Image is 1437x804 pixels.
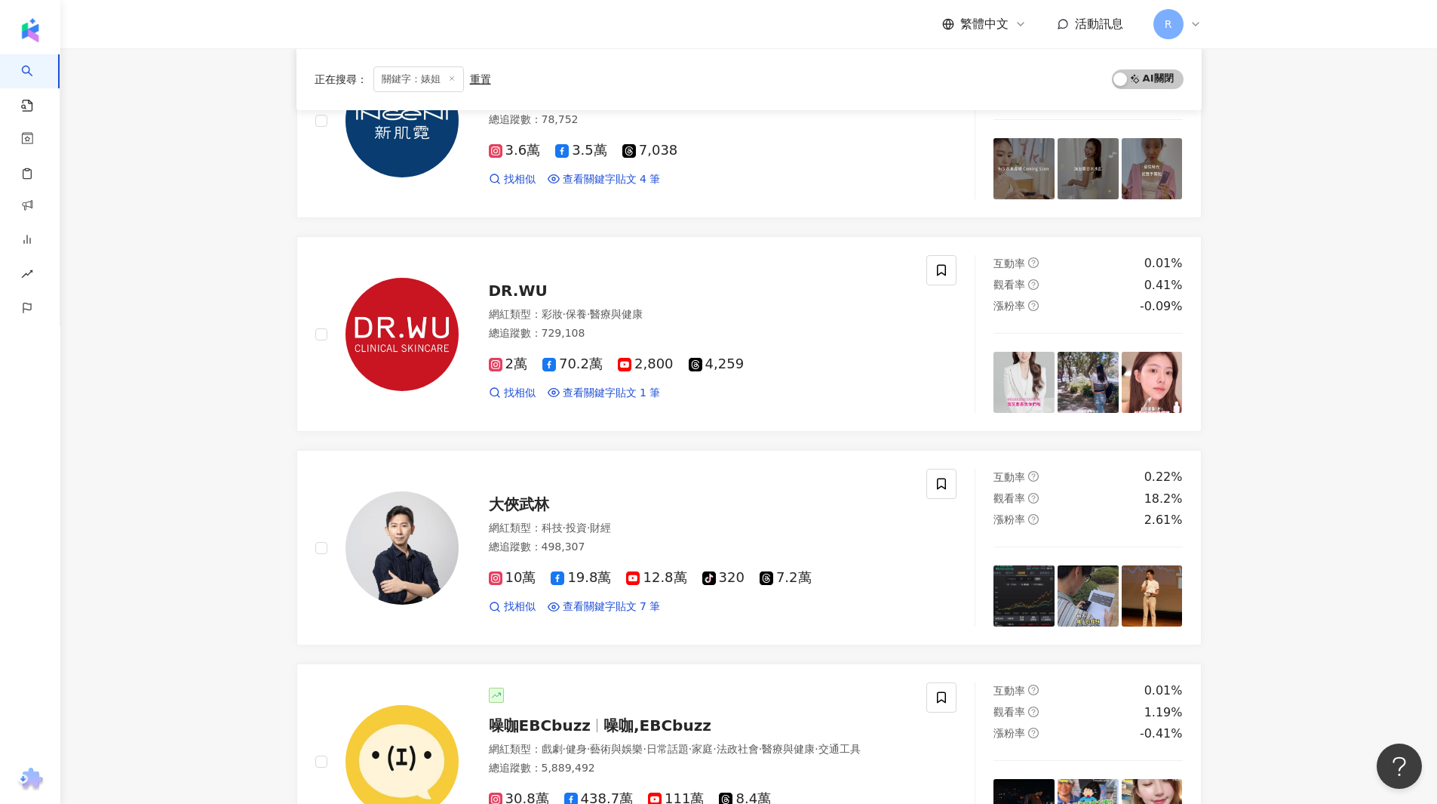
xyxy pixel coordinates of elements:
[1144,255,1183,272] div: 0.01%
[296,450,1202,645] a: KOL Avatar大俠武林網紅類型：科技·投資·財經總追蹤數：498,30710萬19.8萬12.8萬3207.2萬找相似查看關鍵字貼文 7 筆互動率question-circle0.22%觀...
[489,172,536,187] a: 找相似
[993,565,1055,627] img: post-image
[489,495,549,513] span: 大俠武林
[1028,685,1039,695] span: question-circle
[18,18,42,42] img: logo icon
[542,743,563,755] span: 戲劇
[759,743,762,755] span: ·
[345,64,459,177] img: KOL Avatar
[563,308,566,320] span: ·
[21,54,51,113] a: search
[489,112,909,128] div: 總追蹤數 ： 78,752
[345,278,459,391] img: KOL Avatar
[504,599,536,615] span: 找相似
[16,768,45,792] img: chrome extension
[1122,352,1183,413] img: post-image
[590,522,611,534] span: 財經
[489,599,536,615] a: 找相似
[566,308,587,320] span: 保養
[993,279,1025,291] span: 觀看率
[1144,682,1183,699] div: 0.01%
[689,743,692,755] span: ·
[993,300,1025,312] span: 漲粉率
[548,599,661,615] a: 查看關鍵字貼文 7 筆
[760,570,812,586] span: 7.2萬
[566,522,587,534] span: 投資
[296,23,1202,218] a: KOL Avatar新肌霓 INGENI網紅類型：保養·醫療與健康總追蹤數：78,7523.6萬3.5萬7,038找相似查看關鍵字貼文 4 筆互動率question-circle0.08%觀看率...
[1140,725,1183,742] div: -0.41%
[993,352,1055,413] img: post-image
[587,308,590,320] span: ·
[489,143,541,159] span: 3.6萬
[489,742,909,757] div: 網紅類型 ：
[1075,17,1123,31] span: 活動訊息
[993,492,1025,504] span: 觀看率
[21,259,33,293] span: rise
[373,66,464,92] span: 關鍵字：婊姐
[1140,298,1183,315] div: -0.09%
[993,706,1025,718] span: 觀看率
[345,491,459,605] img: KOL Avatar
[563,172,661,187] span: 查看關鍵字貼文 4 筆
[489,521,909,536] div: 網紅類型 ：
[1058,352,1119,413] img: post-image
[618,356,674,372] span: 2,800
[689,356,745,372] span: 4,259
[1122,138,1183,199] img: post-image
[993,685,1025,697] span: 互動率
[296,236,1202,432] a: KOL AvatarDR.WU網紅類型：彩妝·保養·醫療與健康總追蹤數：729,1082萬70.2萬2,8004,259找相似查看關鍵字貼文 1 筆互動率question-circle0.01%...
[489,570,536,586] span: 10萬
[489,282,548,300] span: DR.WU
[489,540,909,555] div: 總追蹤數 ： 498,307
[622,143,678,159] span: 7,038
[1122,565,1183,627] img: post-image
[1028,257,1039,268] span: question-circle
[551,570,611,586] span: 19.8萬
[1028,279,1039,290] span: question-circle
[1028,493,1039,504] span: question-circle
[542,308,563,320] span: 彩妝
[489,716,591,735] span: 噪咖EBCbuzz
[993,257,1025,270] span: 互動率
[762,743,815,755] span: 醫療與健康
[563,522,566,534] span: ·
[555,143,607,159] span: 3.5萬
[504,172,536,187] span: 找相似
[713,743,716,755] span: ·
[993,138,1055,199] img: post-image
[504,386,536,401] span: 找相似
[702,570,745,586] span: 320
[563,386,661,401] span: 查看關鍵字貼文 1 筆
[470,73,491,85] div: 重置
[643,743,646,755] span: ·
[489,356,527,372] span: 2萬
[563,743,566,755] span: ·
[1058,138,1119,199] img: post-image
[489,326,909,341] div: 總追蹤數 ： 729,108
[587,522,590,534] span: ·
[692,743,713,755] span: 家庭
[993,727,1025,739] span: 漲粉率
[1144,469,1183,485] div: 0.22%
[542,356,603,372] span: 70.2萬
[1028,707,1039,717] span: question-circle
[993,471,1025,483] span: 互動率
[1028,471,1039,482] span: question-circle
[1058,565,1119,627] img: post-image
[815,743,818,755] span: ·
[566,743,587,755] span: 健身
[1144,277,1183,294] div: 0.41%
[603,716,711,735] span: 噪咖,EBCbuzz
[590,308,643,320] span: 醫療與健康
[717,743,759,755] span: 法政社會
[489,386,536,401] a: 找相似
[646,743,689,755] span: 日常話題
[315,73,367,85] span: 正在搜尋 ：
[626,570,686,586] span: 12.8萬
[1028,728,1039,738] span: question-circle
[818,743,861,755] span: 交通工具
[542,522,563,534] span: 科技
[1028,300,1039,311] span: question-circle
[489,761,909,776] div: 總追蹤數 ： 5,889,492
[1144,512,1183,528] div: 2.61%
